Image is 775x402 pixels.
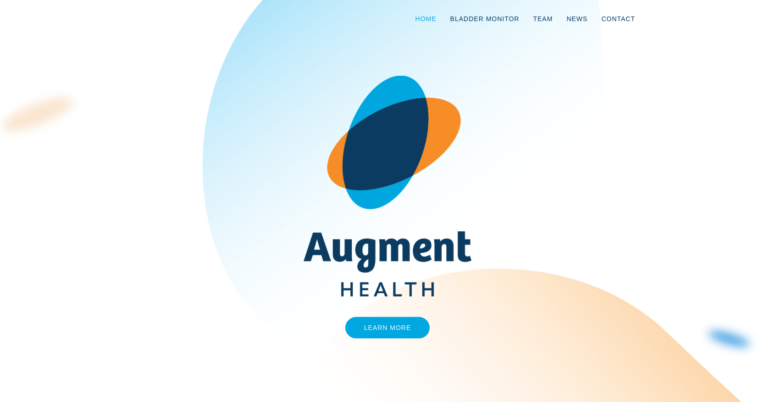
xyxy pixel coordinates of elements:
[133,15,170,24] img: logo
[297,76,478,297] img: AugmentHealth_FullColor_Transparent.png
[559,4,594,34] a: News
[443,4,526,34] a: Bladder Monitor
[594,4,642,34] a: Contact
[409,4,443,34] a: Home
[526,4,559,34] a: Team
[345,317,430,338] a: Learn More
